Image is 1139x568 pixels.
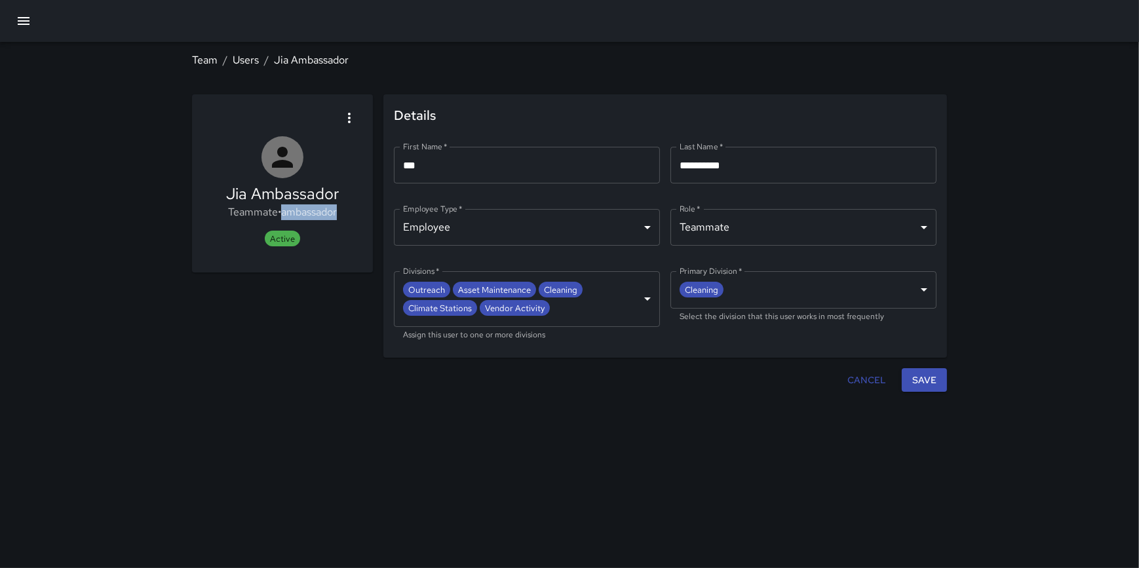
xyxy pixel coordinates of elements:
[670,209,936,246] div: Teammate
[274,53,349,67] a: Jia Ambassador
[226,183,339,204] h5: Jia Ambassador
[394,209,660,246] div: Employee
[233,53,259,67] a: Users
[226,204,339,220] p: Teammate • ambassador
[680,265,742,276] label: Primary Division
[192,53,218,67] a: Team
[264,52,269,68] li: /
[403,329,651,342] p: Assign this user to one or more divisions
[265,233,300,244] span: Active
[680,282,724,297] span: Cleaning
[403,282,450,297] span: Outreach
[403,141,448,152] label: First Name
[403,265,440,276] label: Divisions
[223,52,227,68] li: /
[403,301,477,316] span: Climate Stations
[539,282,583,297] span: Cleaning
[480,301,550,316] span: Vendor Activity
[394,105,936,126] span: Details
[403,203,463,214] label: Employee Type
[680,203,701,214] label: Role
[680,311,927,324] p: Select the division that this user works in most frequently
[902,368,947,392] button: Save
[680,141,723,152] label: Last Name
[453,282,536,297] span: Asset Maintenance
[842,368,891,392] button: Cancel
